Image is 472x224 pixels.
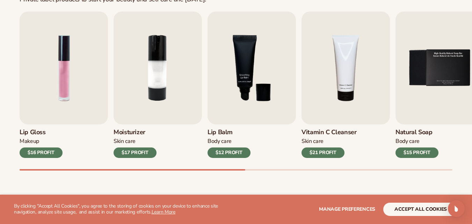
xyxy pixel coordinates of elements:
div: $17 PROFIT [114,147,157,158]
button: Manage preferences [319,203,375,216]
div: $16 PROFIT [20,147,63,158]
div: Body Care [208,138,250,145]
div: Makeup [20,138,63,145]
h3: Vitamin C Cleanser [302,129,357,136]
h3: Moisturizer [114,129,157,136]
div: Skin Care [114,138,157,145]
a: 4 / 9 [302,12,390,158]
div: $21 PROFIT [302,147,344,158]
div: Skin Care [302,138,357,145]
div: Body Care [395,138,438,145]
button: accept all cookies [383,203,458,216]
div: $15 PROFIT [395,147,438,158]
h3: Lip Gloss [20,129,63,136]
span: Manage preferences [319,206,375,212]
a: 3 / 9 [208,12,296,158]
h3: Natural Soap [395,129,438,136]
div: Open Intercom Messenger [448,200,465,217]
a: Learn More [152,209,175,215]
div: $12 PROFIT [208,147,250,158]
a: 2 / 9 [114,12,202,158]
h3: Lip Balm [208,129,250,136]
p: By clicking "Accept All Cookies", you agree to the storing of cookies on your device to enhance s... [14,203,233,215]
a: 1 / 9 [20,12,108,158]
